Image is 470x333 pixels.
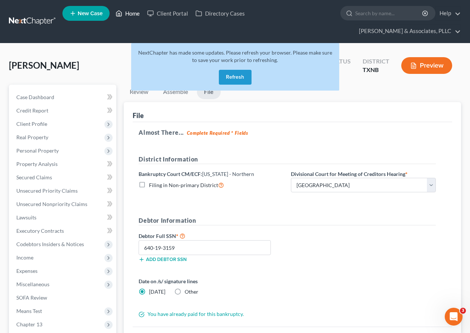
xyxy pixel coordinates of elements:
button: Send a message… [127,240,139,252]
b: [EMAIL_ADDRESS][DOMAIN_NAME] [12,106,71,119]
span: Codebtors Insiders & Notices [16,241,84,247]
a: Case Dashboard [10,91,116,104]
div: You’ll get replies here and in your email:✉️[EMAIL_ADDRESS][DOMAIN_NAME]Our usual reply time🕒A fe... [6,86,122,143]
span: Miscellaneous [16,281,49,287]
span: Chapter 13 [16,321,42,327]
iframe: Intercom live chat [445,308,463,326]
button: Refresh [219,70,252,85]
span: Means Test [16,308,42,314]
div: District [363,57,389,66]
button: go back [5,3,19,17]
strong: Shell Case Import [30,195,82,200]
label: Date on /s/ signature lines [139,277,283,285]
label: Bankruptcy Court CM/ECF: [139,170,254,178]
a: Home [112,7,143,20]
div: In the meantime, these articles might help: [6,144,122,167]
a: Client Portal [143,7,192,20]
span: Executory Contracts [16,228,64,234]
a: Directory Cases [192,7,249,20]
div: Operator says… [6,168,143,254]
button: Preview [401,57,452,74]
a: Lawsuits [10,211,116,224]
h5: Debtor Information [139,216,436,225]
span: Other [185,288,198,295]
span: Case Dashboard [16,94,54,100]
span: NextChapter has made some updates. Please refresh your browser. Please make sure to save your wor... [138,49,332,63]
span: Credit Report [16,107,48,114]
a: Help [436,7,461,20]
span: [DATE] [149,288,165,295]
div: You’ll get replies here and in your email: ✉️ [12,91,116,120]
a: Credit Report [10,104,116,117]
div: Is there an 800 number for technical support [27,57,143,81]
div: File [133,111,144,120]
button: Home [130,3,144,17]
button: Gif picker [23,243,29,249]
span: Personal Property [16,147,59,154]
span: Expenses [16,268,38,274]
a: Unsecured Priority Claims [10,184,116,197]
label: Divisional Court for Meeting of Creditors Hearing [291,170,408,178]
button: Emoji picker [12,243,17,249]
input: Search by name... [355,6,423,20]
div: Shell Case Import [23,188,142,208]
h5: Almost There... [139,128,446,137]
div: Downloading Forms [23,168,142,188]
div: You have already paid for this bankruptcy. [135,310,440,318]
input: XXX-XX-XXXX [139,240,271,255]
a: Executory Contracts [10,224,116,238]
label: Debtor Full SSN [135,231,287,240]
a: Unsecured Nonpriority Claims [10,197,116,211]
div: Filing a Case with ECF through NextChapter [23,208,142,235]
div: Operator says… [6,144,143,168]
h5: District Information [139,155,436,164]
div: Our usual reply time 🕒 [12,124,116,138]
div: TXNB [363,66,389,74]
span: Filing in Non-primary District [149,182,218,188]
div: Operator says… [6,86,143,144]
b: A few hours [18,131,53,137]
span: Lawsuits [16,214,36,221]
img: Profile image for Operator [21,4,33,16]
span: Real Property [16,134,48,140]
span: SOFA Review [16,294,47,301]
button: Upload attachment [35,243,41,249]
a: [PERSON_NAME] & Associates, PLLC [355,25,461,38]
span: [US_STATE] - Northern [202,171,254,177]
strong: Complete Required * Fields [187,130,248,136]
div: Andrew says… [6,57,143,86]
button: Add debtor SSN [139,257,187,262]
a: SOFA Review [10,291,116,304]
span: Property Analysis [16,161,58,167]
span: Income [16,254,33,261]
textarea: Message… [6,228,142,240]
button: Scroll to bottom [68,210,81,223]
span: Unsecured Nonpriority Claims [16,201,87,207]
h1: Operator [36,7,62,13]
strong: Downloading Forms [30,175,88,181]
div: Is there an 800 number for technical support [33,62,137,76]
a: Secured Claims [10,171,116,184]
span: Unsecured Priority Claims [16,187,78,194]
span: Client Profile [16,121,47,127]
div: In the meantime, these articles might help: [12,148,116,163]
a: Property Analysis [10,157,116,171]
span: 3 [460,308,466,314]
div: Status [329,57,351,66]
span: New Case [78,11,103,16]
span: [PERSON_NAME] [9,60,79,71]
a: Review [124,85,154,99]
span: Secured Claims [16,174,52,180]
